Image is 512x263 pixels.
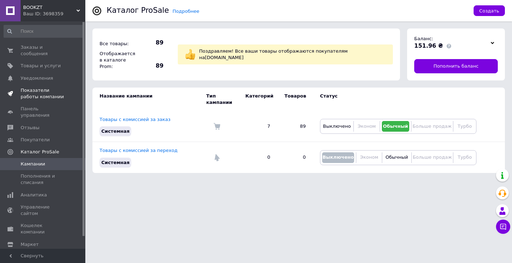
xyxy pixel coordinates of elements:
[474,5,505,16] button: Создать
[413,121,451,132] button: Больше продаж
[92,88,206,111] td: Название кампании
[21,173,66,186] span: Пополнения и списания
[385,154,408,160] span: Обычный
[107,7,169,14] div: Каталог ProSale
[98,49,137,72] div: Отображается в каталоге Prom:
[433,63,479,69] span: Пополнить баланс
[98,39,137,49] div: Все товары:
[383,123,408,129] span: Обычный
[172,9,199,14] a: Подробнее
[414,152,451,163] button: Больше продаж
[458,123,472,129] span: Турбо
[197,46,388,63] div: Поздравляем! Все ваши товары отображаются покупателям на [DOMAIN_NAME]
[413,154,452,160] span: Больше продаж
[356,121,378,132] button: Эконом
[213,154,220,161] img: Комиссия за переход
[313,88,476,111] td: Статус
[139,39,164,47] span: 89
[360,154,378,160] span: Эконом
[21,125,39,131] span: Отзывы
[21,161,45,167] span: Кампании
[100,117,170,122] a: Товары с комиссией за заказ
[322,154,354,160] span: Выключено
[358,123,376,129] span: Эконом
[414,42,443,49] span: 151.96 ₴
[139,62,164,70] span: 89
[21,192,47,198] span: Аналитика
[23,4,76,11] span: BOOKZT
[21,44,66,57] span: Заказы и сообщения
[455,152,474,163] button: Турбо
[21,137,50,143] span: Покупатели
[21,204,66,217] span: Управление сайтом
[384,152,409,163] button: Обычный
[23,11,85,17] div: Ваш ID: 3698359
[101,128,129,134] span: Системная
[358,152,380,163] button: Эконом
[414,36,433,41] span: Баланс:
[277,142,313,173] td: 0
[21,106,66,119] span: Панель управления
[496,220,510,234] button: Чат с покупателем
[238,142,277,173] td: 0
[21,63,61,69] span: Товары и услуги
[21,241,39,248] span: Маркет
[21,222,66,235] span: Кошелек компании
[277,88,313,111] td: Товаров
[238,111,277,142] td: 7
[213,123,220,130] img: Комиссия за заказ
[21,149,59,155] span: Каталог ProSale
[382,121,409,132] button: Обычный
[101,160,129,165] span: Системная
[322,152,354,163] button: Выключено
[206,88,238,111] td: Тип кампании
[21,87,66,100] span: Показатели работы компании
[455,121,474,132] button: Турбо
[277,111,313,142] td: 89
[458,154,472,160] span: Турбо
[185,49,196,60] img: :+1:
[21,75,53,81] span: Уведомления
[414,59,498,73] a: Пополнить баланс
[412,123,452,129] span: Больше продаж
[322,121,352,132] button: Выключено
[100,148,177,153] a: Товары с комиссией за переход
[479,8,499,14] span: Создать
[323,123,351,129] span: Выключено
[4,25,84,38] input: Поиск
[238,88,277,111] td: Категорий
